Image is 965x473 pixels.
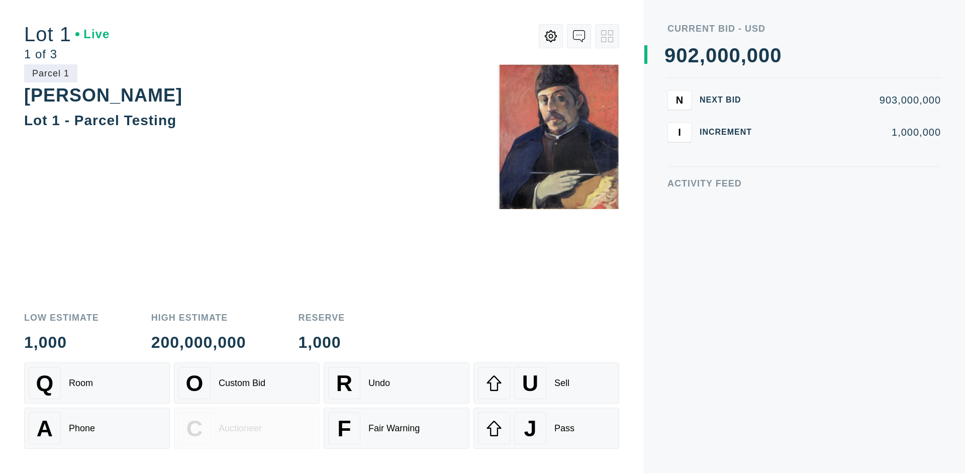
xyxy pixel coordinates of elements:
[151,313,246,322] div: High Estimate
[700,96,760,104] div: Next Bid
[768,127,941,137] div: 1,000,000
[522,370,538,396] span: U
[37,416,53,441] span: A
[36,370,54,396] span: Q
[700,128,760,136] div: Increment
[700,45,706,246] div: ,
[151,334,246,350] div: 200,000,000
[688,45,700,65] div: 2
[174,408,320,449] button: CAuctioneer
[664,45,676,65] div: 9
[336,370,352,396] span: R
[219,378,265,389] div: Custom Bid
[69,423,95,434] div: Phone
[706,45,717,65] div: 0
[758,45,770,65] div: 0
[24,313,99,322] div: Low Estimate
[747,45,758,65] div: 0
[676,94,683,106] span: N
[24,85,182,106] div: [PERSON_NAME]
[24,334,99,350] div: 1,000
[24,64,77,82] div: Parcel 1
[473,408,619,449] button: JPass
[186,416,203,441] span: C
[368,423,420,434] div: Fair Warning
[554,378,569,389] div: Sell
[324,362,469,404] button: RUndo
[186,370,204,396] span: O
[69,378,93,389] div: Room
[174,362,320,404] button: OCustom Bid
[667,24,941,33] div: Current Bid - USD
[299,334,345,350] div: 1,000
[678,126,681,138] span: I
[741,45,747,246] div: ,
[219,423,262,434] div: Auctioneer
[667,122,692,142] button: I
[24,113,176,128] div: Lot 1 - Parcel Testing
[75,28,110,40] div: Live
[337,416,351,441] span: F
[24,408,170,449] button: APhone
[299,313,345,322] div: Reserve
[667,90,692,110] button: N
[667,179,941,188] div: Activity Feed
[24,48,110,60] div: 1 of 3
[770,45,782,65] div: 0
[768,95,941,105] div: 903,000,000
[24,362,170,404] button: QRoom
[554,423,574,434] div: Pass
[524,416,536,441] span: J
[24,24,110,44] div: Lot 1
[324,408,469,449] button: FFair Warning
[368,378,390,389] div: Undo
[473,362,619,404] button: USell
[676,45,688,65] div: 0
[729,45,740,65] div: 0
[717,45,729,65] div: 0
